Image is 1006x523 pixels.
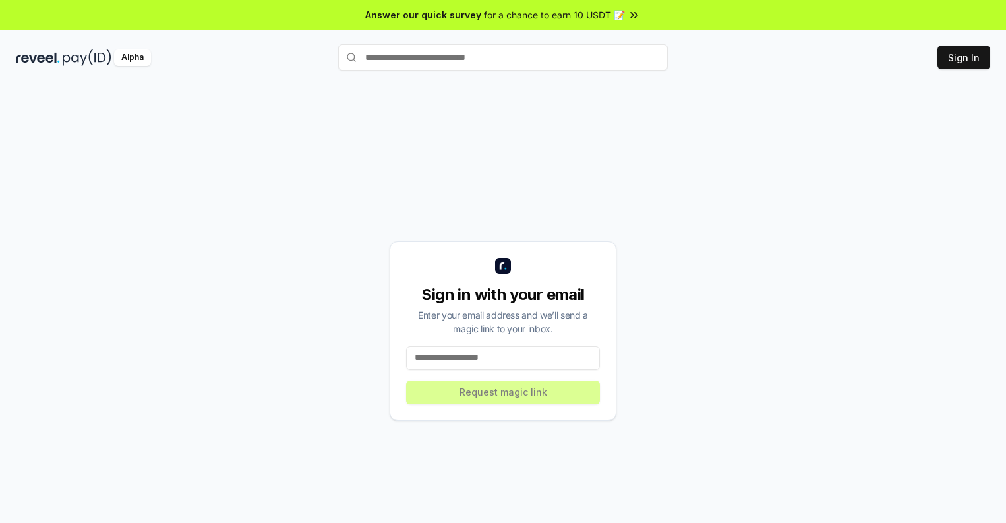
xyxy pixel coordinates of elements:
[406,284,600,305] div: Sign in with your email
[406,308,600,336] div: Enter your email address and we’ll send a magic link to your inbox.
[114,49,151,66] div: Alpha
[495,258,511,274] img: logo_small
[63,49,111,66] img: pay_id
[937,46,990,69] button: Sign In
[365,8,481,22] span: Answer our quick survey
[484,8,625,22] span: for a chance to earn 10 USDT 📝
[16,49,60,66] img: reveel_dark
